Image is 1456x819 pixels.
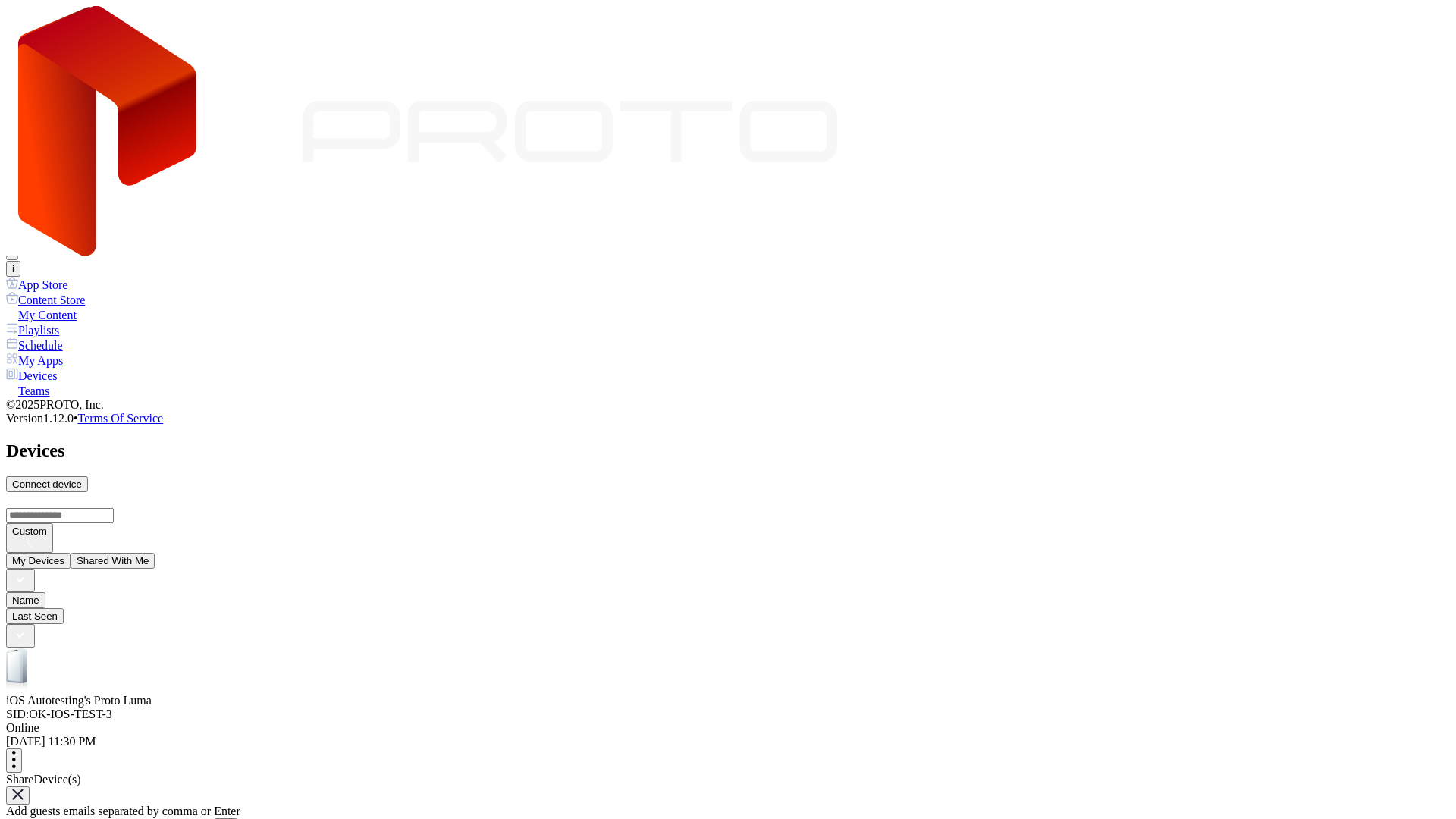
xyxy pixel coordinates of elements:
a: Teams [6,383,1450,398]
button: My Devices [6,553,71,569]
div: © 2025 PROTO, Inc. [6,398,1450,412]
div: Online [6,721,1450,735]
span: Version 1.12.0 • [6,412,78,425]
a: App Store [6,277,1450,292]
a: Terms Of Service [78,412,164,425]
button: Custom [6,523,53,553]
div: SID: OK-IOS-TEST-3 [6,708,1450,721]
a: Playlists [6,322,1450,337]
div: Add guests emails separated by comma or Enter [6,805,1450,818]
div: Share Device (s) [6,773,1450,786]
a: Schedule [6,337,1450,353]
button: Shared With Me [71,553,155,569]
div: [DATE] 11:30 PM [6,735,1450,748]
div: Connect device [12,479,82,490]
button: Name [6,592,45,608]
div: iOS Autotesting's Proto Luma [6,694,1450,708]
a: Devices [6,368,1450,383]
h2: Devices [6,441,1450,461]
a: My Content [6,307,1450,322]
a: My Apps [6,353,1450,368]
div: Custom [12,526,47,537]
button: Last Seen [6,608,64,624]
button: Connect device [6,476,88,492]
button: i [6,261,20,277]
a: Content Store [6,292,1450,307]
